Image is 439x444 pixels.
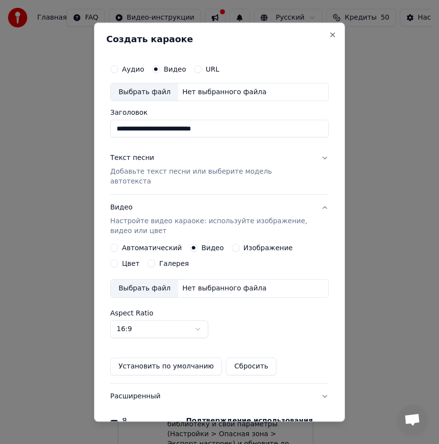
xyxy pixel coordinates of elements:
[110,145,329,194] button: Текст песниДобавьте текст песни или выберите модель автотекста
[122,65,144,72] label: Аудио
[178,87,270,97] div: Нет выбранного файла
[110,358,222,375] button: Установить по умолчанию
[226,358,276,375] button: Сбросить
[110,216,313,236] p: Настройте видео караоке: используйте изображение, видео или цвет
[110,244,329,383] div: ВидеоНастройте видео караоке: используйте изображение, видео или цвет
[110,167,313,186] p: Добавьте текст песни или выберите модель автотекста
[122,244,182,251] label: Автоматический
[110,153,154,163] div: Текст песни
[110,109,329,116] label: Заголовок
[110,203,313,236] div: Видео
[110,384,329,409] button: Расширенный
[111,83,178,101] div: Выбрать файл
[106,34,333,43] h2: Создать караоке
[170,417,329,431] button: Я принимаю
[244,244,293,251] label: Изображение
[111,280,178,297] div: Выбрать файл
[110,310,329,316] label: Aspect Ratio
[206,65,219,72] label: URL
[122,260,140,267] label: Цвет
[110,195,329,244] button: ВидеоНастройте видео караоке: используйте изображение, видео или цвет
[122,417,329,431] label: Я принимаю
[201,244,224,251] label: Видео
[159,260,189,267] label: Галерея
[164,65,186,72] label: Видео
[178,284,270,293] div: Нет выбранного файла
